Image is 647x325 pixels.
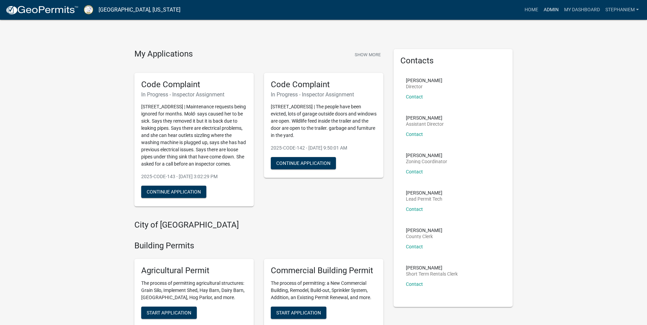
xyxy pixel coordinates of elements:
p: 2025-CODE-142 - [DATE] 9:50:01 AM [271,144,377,152]
h4: Building Permits [134,241,383,251]
p: [STREET_ADDRESS] | Maintenance requests being ignored for months. Mold- says caused her to be sic... [141,103,247,168]
p: [PERSON_NAME] [406,265,458,270]
h4: My Applications [134,49,193,59]
a: Contact [406,281,423,287]
p: Assistant Director [406,122,444,126]
p: Lead Permit Tech [406,197,442,201]
p: Short Term Rentals Clerk [406,272,458,276]
p: Director [406,84,442,89]
h5: Commercial Building Permit [271,266,377,276]
a: Contact [406,131,423,137]
h6: In Progress - Inspector Assignment [271,91,377,98]
p: The process of permitting: a New Commercial Building, Remodel, Build-out, Sprinkler System, Addit... [271,280,377,301]
a: Contact [406,94,423,99]
span: Start Application [147,310,191,315]
p: [PERSON_NAME] [406,78,442,83]
a: Home [522,3,541,16]
button: Continue Application [141,186,206,198]
a: My Dashboard [561,3,603,16]
span: Start Application [276,310,321,315]
h5: Code Complaint [141,80,247,90]
p: [PERSON_NAME] [406,115,444,120]
h6: In Progress - Inspector Assignment [141,91,247,98]
h5: Code Complaint [271,80,377,90]
h4: City of [GEOGRAPHIC_DATA] [134,220,383,230]
p: Zoning Coordinator [406,159,447,164]
a: Admin [541,3,561,16]
p: [PERSON_NAME] [406,228,442,233]
h5: Agricultural Permit [141,266,247,276]
button: Start Application [141,307,197,319]
a: Contact [406,244,423,249]
a: Contact [406,206,423,212]
p: 2025-CODE-143 - [DATE] 3:02:29 PM [141,173,247,180]
button: Start Application [271,307,326,319]
a: Contact [406,169,423,174]
h5: Contacts [400,56,506,66]
a: StephanieM [603,3,642,16]
p: [PERSON_NAME] [406,190,442,195]
p: County Clerk [406,234,442,239]
button: Continue Application [271,157,336,169]
p: [PERSON_NAME] [406,153,447,158]
button: Show More [352,49,383,60]
a: [GEOGRAPHIC_DATA], [US_STATE] [99,4,180,16]
p: The process of permitting agricultural structures: Grain Silo, Implement Shed, Hay Barn, Dairy Ba... [141,280,247,301]
p: [STREET_ADDRESS] | The people have been evicted, lots of garage outside doors and windows are ope... [271,103,377,139]
img: Putnam County, Georgia [84,5,93,14]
